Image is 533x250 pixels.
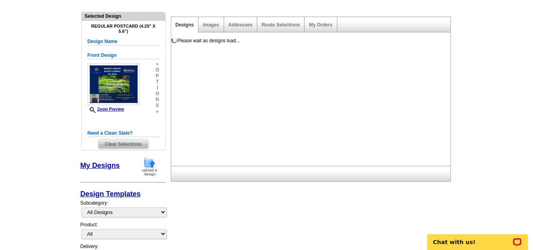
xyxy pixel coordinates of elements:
[80,221,166,243] div: Product:
[155,103,159,109] span: s
[88,63,140,105] img: small-thumb.jpg
[88,130,159,137] h5: Need a Clean Slate?
[309,22,332,28] a: My Orders
[176,22,194,28] a: Designs
[80,162,120,169] a: My Designs
[155,109,159,115] span: »
[262,22,300,28] a: Route Selections
[88,24,159,34] h4: Regular Postcard (4.25" x 5.6")
[82,12,165,20] div: Selected Design
[98,139,148,149] span: Clear Selections
[155,97,159,103] span: n
[422,225,533,250] iframe: LiveChat chat widget
[80,190,141,198] a: Design Templates
[155,73,159,79] span: p
[88,38,159,45] h5: Design Name
[139,156,160,177] img: upload-design
[88,107,124,111] a: Zoom Preview
[203,22,219,28] a: Images
[228,22,252,28] a: Addresses
[171,37,178,43] img: loading...
[178,37,240,44] div: Please wait as designs load...
[155,61,159,67] span: »
[88,52,159,59] h5: Front Design
[155,85,159,91] span: i
[80,199,166,221] div: Subcategory:
[155,91,159,97] span: o
[155,67,159,73] span: o
[155,79,159,85] span: t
